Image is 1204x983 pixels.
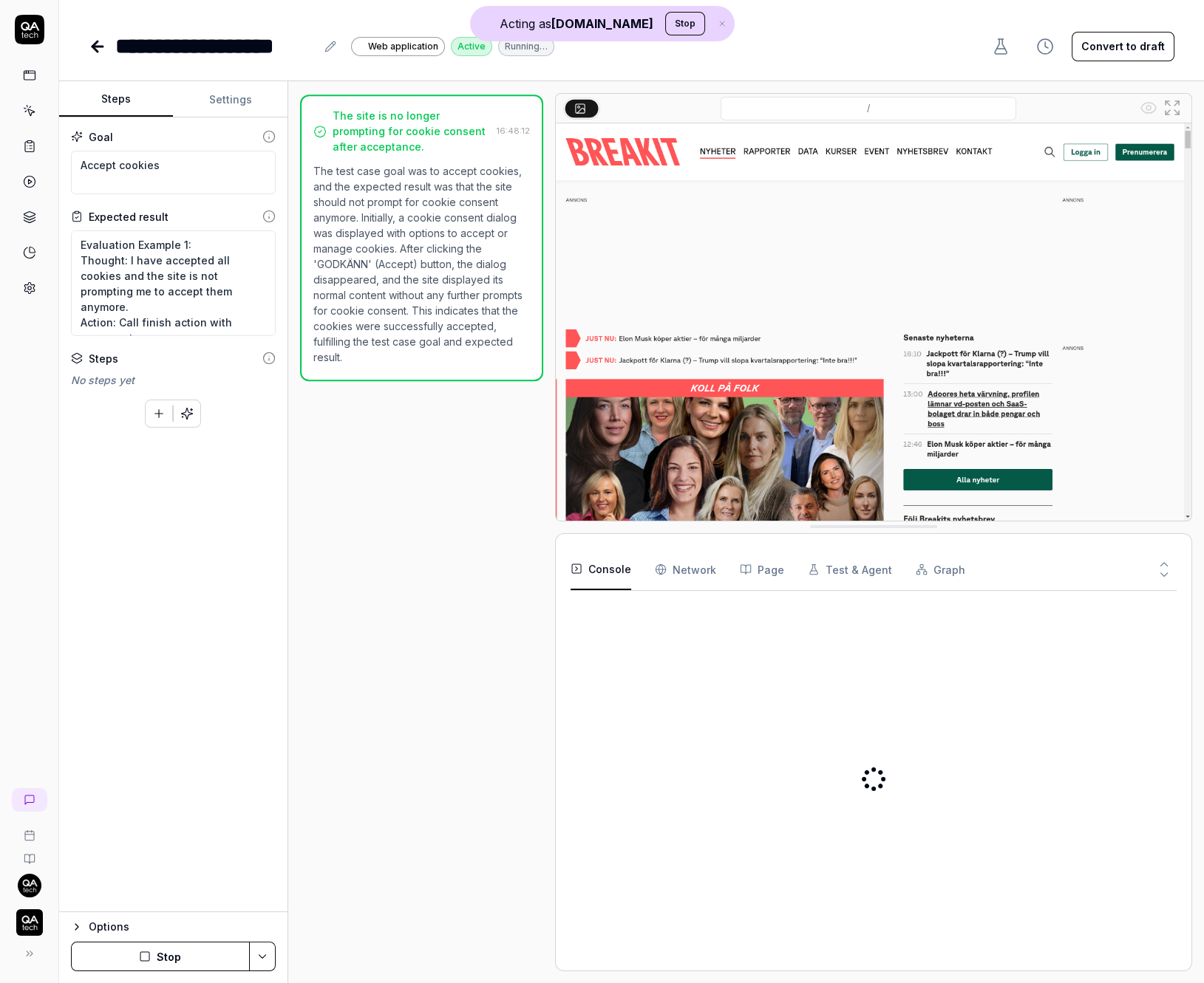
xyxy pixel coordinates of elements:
[89,351,118,366] div: Steps
[1137,96,1160,120] button: Show all interative elements
[18,874,41,897] img: 7ccf6c19-61ad-4a6c-8811-018b02a1b829.jpg
[16,909,43,936] img: Demo Logo
[71,942,250,971] button: Stop
[916,549,965,590] button: Graph
[665,12,705,35] button: Stop
[59,82,173,117] button: Steps
[89,129,113,145] div: Goal
[556,123,1191,521] img: Screenshot
[6,818,52,841] a: Book a call with us
[333,108,491,154] div: The site is no longer prompting for cookie consent after acceptance.
[12,788,47,812] a: New conversation
[71,918,276,936] button: Options
[1160,96,1184,120] button: Open in full screen
[497,126,530,136] time: 16:48:12
[498,37,554,56] div: Running…
[451,37,492,56] div: Active
[808,549,892,590] button: Test & Agent
[313,163,530,365] p: The test case goal was to accept cookies, and the expected result was that the site should not pr...
[571,549,631,590] button: Console
[173,82,287,117] button: Settings
[655,549,716,590] button: Network
[351,36,445,56] a: Web application
[740,549,784,590] button: Page
[6,841,52,865] a: Documentation
[368,40,438,53] span: Web application
[6,897,52,939] button: Demo Logo
[89,209,169,225] div: Expected result
[89,918,276,936] div: Options
[1027,32,1063,61] button: View version history
[71,372,276,388] div: No steps yet
[1072,32,1174,61] button: Convert to draft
